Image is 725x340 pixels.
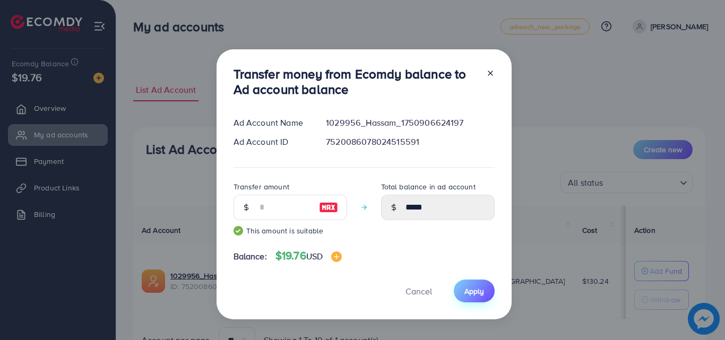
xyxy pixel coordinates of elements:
label: Total balance in ad account [381,181,476,192]
button: Cancel [392,280,445,302]
img: guide [234,226,243,236]
small: This amount is suitable [234,225,347,236]
h4: $19.76 [275,249,342,263]
img: image [319,201,338,214]
h3: Transfer money from Ecomdy balance to Ad account balance [234,66,478,97]
div: Ad Account ID [225,136,318,148]
label: Transfer amount [234,181,289,192]
button: Apply [454,280,495,302]
div: Ad Account Name [225,117,318,129]
span: Apply [464,286,484,297]
div: 1029956_Hassam_1750906624197 [317,117,503,129]
span: USD [306,250,323,262]
div: 7520086078024515591 [317,136,503,148]
span: Balance: [234,250,267,263]
img: image [331,251,342,262]
span: Cancel [405,285,432,297]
